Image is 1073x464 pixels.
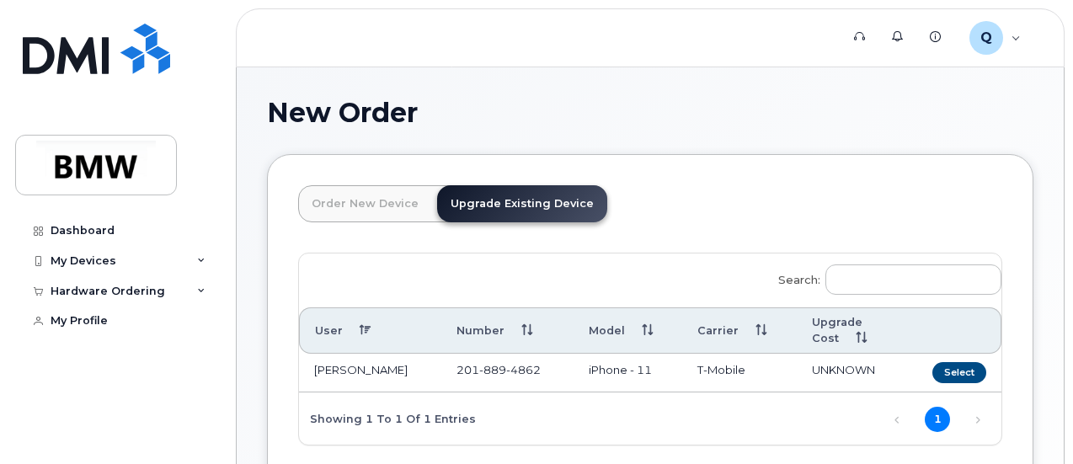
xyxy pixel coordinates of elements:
[299,354,441,392] td: [PERSON_NAME]
[479,363,506,376] span: 889
[298,185,432,222] a: Order New Device
[574,307,682,355] th: Model: activate to sort column ascending
[925,407,950,432] a: 1
[506,363,541,376] span: 4862
[932,362,986,383] button: Select
[884,407,910,432] a: Previous
[456,363,541,376] span: 201
[965,407,990,432] a: Next
[797,307,905,355] th: Upgrade Cost: activate to sort column ascending
[812,363,875,376] span: UNKNOWN
[574,354,682,392] td: iPhone - 11
[1000,391,1060,451] iframe: Messenger Launcher
[825,264,1001,295] input: Search:
[299,403,476,432] div: Showing 1 to 1 of 1 entries
[441,307,574,355] th: Number: activate to sort column ascending
[267,98,1033,127] h1: New Order
[299,307,441,355] th: User: activate to sort column descending
[682,354,797,392] td: T-Mobile
[767,253,1001,301] label: Search:
[682,307,797,355] th: Carrier: activate to sort column ascending
[437,185,607,222] a: Upgrade Existing Device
